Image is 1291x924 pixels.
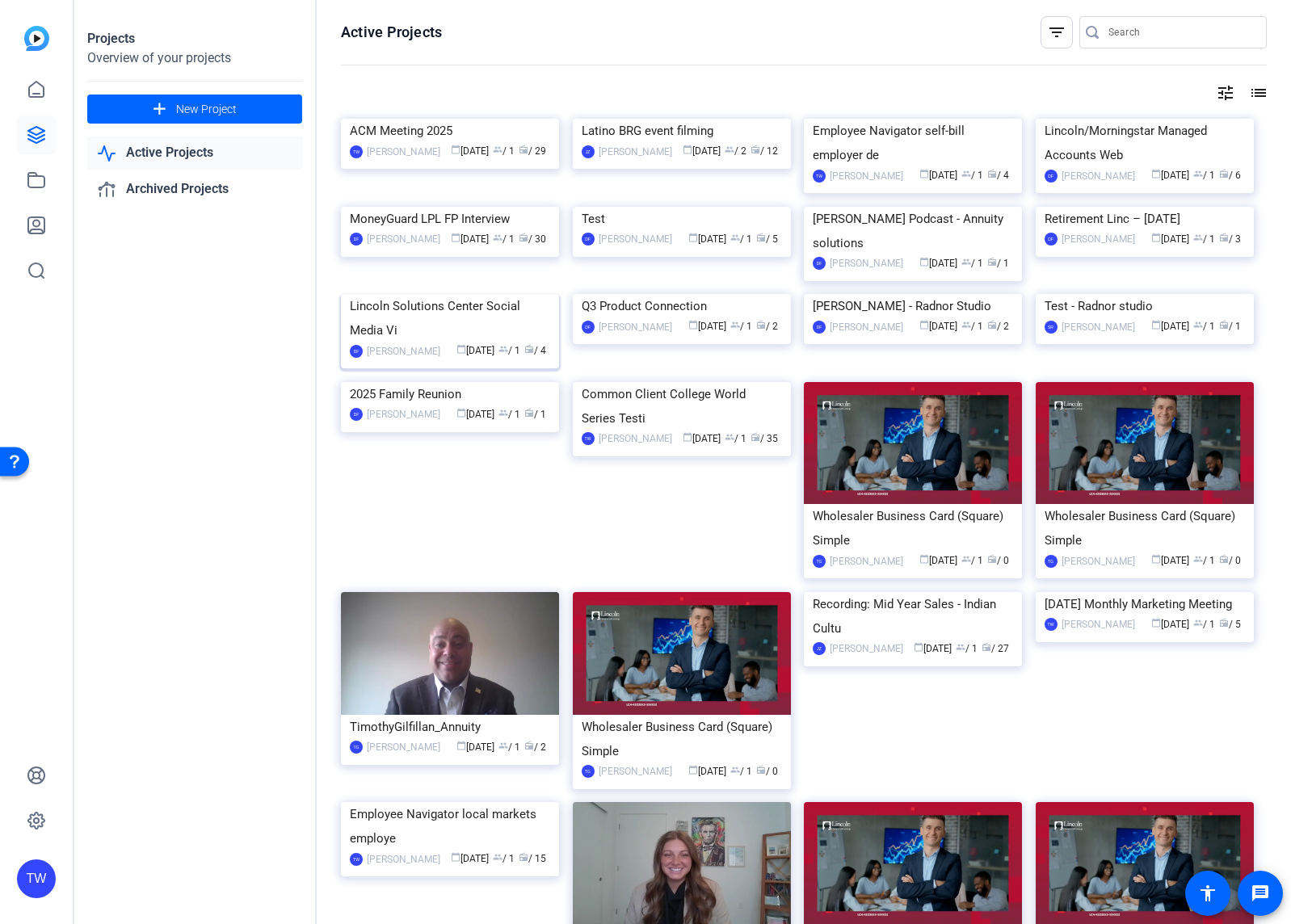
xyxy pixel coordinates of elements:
div: [PERSON_NAME] [1062,231,1135,247]
div: TW [350,145,363,158]
span: calendar_today [456,408,466,418]
div: [PERSON_NAME] [1062,168,1135,184]
div: Lincoln/Morningstar Managed Accounts Web [1045,119,1245,167]
span: [DATE] [688,321,726,332]
span: radio [1219,233,1229,242]
span: group [498,344,508,354]
span: calendar_today [1151,233,1161,242]
span: / 2 [756,321,778,332]
span: radio [756,320,766,330]
span: radio [524,408,534,418]
span: [DATE] [683,433,721,444]
a: Archived Projects [87,173,302,206]
div: TW [813,170,826,183]
span: radio [756,765,766,775]
span: / 2 [524,741,546,753]
span: / 1 [498,409,520,420]
div: Employee Navigator local markets employe [350,802,550,850]
div: Retirement Linc – [DATE] [1045,207,1245,231]
span: calendar_today [456,741,466,750]
span: calendar_today [683,432,692,442]
div: 2025 Family Reunion [350,382,550,406]
span: radio [1219,320,1229,330]
div: Test [582,207,782,231]
span: group [493,233,503,242]
div: JZ [582,145,595,158]
span: [DATE] [1151,619,1189,630]
div: TW [17,859,56,898]
span: group [961,320,971,330]
div: TW [1045,618,1058,631]
div: Latino BRG event filming [582,119,782,143]
span: / 1 [1193,321,1215,332]
div: [PERSON_NAME] [830,553,903,569]
div: [PERSON_NAME] [367,144,440,160]
span: radio [524,741,534,750]
div: Recording: Mid Year Sales - Indian Cultu [813,592,1013,640]
mat-icon: tune [1216,83,1235,103]
mat-icon: filter_list [1047,23,1066,42]
span: radio [982,642,991,652]
span: calendar_today [919,554,929,564]
span: / 5 [756,233,778,245]
span: [DATE] [451,233,489,245]
span: / 1 [730,321,752,332]
div: JZ [813,642,826,655]
span: group [961,554,971,564]
span: group [730,765,740,775]
div: TG [813,555,826,568]
span: [DATE] [914,643,952,654]
span: calendar_today [688,765,698,775]
span: / 1 [498,345,520,356]
div: [PERSON_NAME] [599,763,672,779]
span: / 1 [1193,170,1215,181]
span: / 35 [751,433,778,444]
span: / 0 [1219,555,1241,566]
span: / 27 [982,643,1009,654]
div: [PERSON_NAME] [1062,553,1135,569]
span: radio [524,344,534,354]
div: [DATE] Monthly Marketing Meeting [1045,592,1245,616]
span: radio [1219,169,1229,178]
div: Test - Radnor studio [1045,294,1245,318]
span: / 0 [756,766,778,777]
span: / 1 [1193,619,1215,630]
div: TW [350,853,363,866]
span: / 6 [1219,170,1241,181]
div: [PERSON_NAME] [367,739,440,755]
span: radio [751,145,760,154]
img: blue-gradient.svg [24,26,49,51]
span: calendar_today [1151,320,1161,330]
span: / 29 [519,145,546,157]
span: calendar_today [919,320,929,330]
span: / 1 [961,170,983,181]
mat-icon: message [1251,884,1270,903]
span: / 1 [493,145,515,157]
div: [PERSON_NAME] [1062,319,1135,335]
span: radio [987,169,997,178]
div: [PERSON_NAME] - Radnor Studio [813,294,1013,318]
span: group [725,432,734,442]
div: Wholesaler Business Card (Square) Simple [813,504,1013,552]
div: TG [582,765,595,778]
div: Employee Navigator self-bill employer de [813,119,1013,167]
span: / 1 [1193,233,1215,245]
span: [DATE] [1151,170,1189,181]
span: / 2 [987,321,1009,332]
span: / 15 [519,853,546,864]
div: TG [350,741,363,754]
div: [PERSON_NAME] [1062,616,1135,632]
span: [DATE] [919,321,957,332]
span: calendar_today [1151,554,1161,564]
span: [DATE] [451,145,489,157]
mat-icon: list [1247,83,1267,103]
span: / 2 [725,145,746,157]
span: / 1 [730,766,752,777]
div: [PERSON_NAME] [599,231,672,247]
div: [PERSON_NAME] [599,430,672,447]
span: / 1 [956,643,978,654]
span: calendar_today [451,145,460,154]
span: [DATE] [688,766,726,777]
a: Active Projects [87,136,302,170]
div: [PERSON_NAME] [830,168,903,184]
